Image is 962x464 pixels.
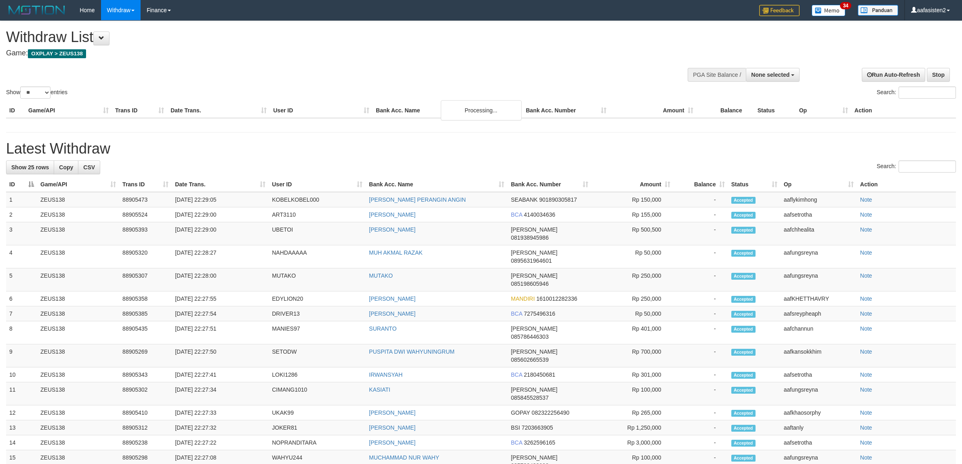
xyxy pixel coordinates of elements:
td: ZEUS138 [37,321,119,344]
td: [DATE] 22:27:54 [172,306,269,321]
td: 6 [6,291,37,306]
span: BCA [511,439,522,446]
a: Note [860,295,872,302]
td: NAHDAAAAA [269,245,366,268]
td: 10 [6,367,37,382]
span: Accepted [731,455,756,462]
td: 88905312 [119,420,172,435]
span: Copy [59,164,73,171]
td: [DATE] 22:29:00 [172,207,269,222]
td: [DATE] 22:28:00 [172,268,269,291]
a: Note [860,439,872,446]
td: ZEUS138 [37,367,119,382]
td: aaflykimhong [781,192,857,207]
span: Copy 081938945986 to clipboard [511,234,548,241]
th: User ID: activate to sort column ascending [269,177,366,192]
span: Show 25 rows [11,164,49,171]
td: ZEUS138 [37,435,119,450]
td: CIMANG1010 [269,382,366,405]
td: MANIES97 [269,321,366,344]
td: aafsetrotha [781,207,857,222]
th: Amount: activate to sort column ascending [592,177,674,192]
span: Accepted [731,296,756,303]
button: None selected [746,68,800,82]
td: 8 [6,321,37,344]
td: ART3110 [269,207,366,222]
td: Rp 155,000 [592,207,674,222]
td: Rp 301,000 [592,367,674,382]
span: SEABANK [511,196,537,203]
td: [DATE] 22:27:34 [172,382,269,405]
td: - [674,344,728,367]
td: Rp 50,000 [592,306,674,321]
td: 7 [6,306,37,321]
td: [DATE] 22:28:27 [172,245,269,268]
label: Search: [877,160,956,173]
td: DRIVER13 [269,306,366,321]
td: 14 [6,435,37,450]
th: Balance [697,103,754,118]
span: [PERSON_NAME] [511,454,557,461]
td: ZEUS138 [37,420,119,435]
span: Accepted [731,227,756,234]
td: [DATE] 22:27:33 [172,405,269,420]
a: Note [860,454,872,461]
td: - [674,192,728,207]
h1: Latest Withdraw [6,141,956,157]
a: [PERSON_NAME] [369,226,415,233]
a: Note [860,196,872,203]
td: 1 [6,192,37,207]
td: Rp 500,500 [592,222,674,245]
span: [PERSON_NAME] [511,325,557,332]
th: Bank Acc. Number: activate to sort column ascending [507,177,591,192]
td: Rp 50,000 [592,245,674,268]
td: 88905410 [119,405,172,420]
td: [DATE] 22:27:22 [172,435,269,450]
a: MUH AKMAL RAZAK [369,249,423,256]
td: 88905473 [119,192,172,207]
a: Stop [927,68,950,82]
td: ZEUS138 [37,344,119,367]
td: aafchannun [781,321,857,344]
span: BCA [511,371,522,378]
img: Button%20Memo.svg [812,5,846,16]
span: Copy 0895631964601 to clipboard [511,257,552,264]
span: Accepted [731,372,756,379]
td: 88905435 [119,321,172,344]
td: KOBELKOBEL000 [269,192,366,207]
td: MUTAKO [269,268,366,291]
th: ID: activate to sort column descending [6,177,37,192]
span: Copy 085845528537 to clipboard [511,394,548,401]
th: Trans ID: activate to sort column ascending [119,177,172,192]
span: 34 [840,2,851,9]
span: Accepted [731,250,756,257]
td: - [674,291,728,306]
td: 88905524 [119,207,172,222]
a: [PERSON_NAME] [369,310,415,317]
span: BSI [511,424,520,431]
th: ID [6,103,25,118]
span: [PERSON_NAME] [511,386,557,393]
td: [DATE] 22:27:41 [172,367,269,382]
td: - [674,382,728,405]
span: Accepted [731,349,756,356]
td: ZEUS138 [37,382,119,405]
input: Search: [899,86,956,99]
a: Note [860,386,872,393]
td: - [674,207,728,222]
span: Accepted [731,387,756,394]
td: 5 [6,268,37,291]
td: aafsetrotha [781,367,857,382]
span: [PERSON_NAME] [511,348,557,355]
a: Note [860,211,872,218]
span: Copy 1610012282336 to clipboard [537,295,577,302]
th: Game/API [25,103,112,118]
span: Accepted [731,410,756,417]
div: Processing... [441,100,522,120]
td: 88905269 [119,344,172,367]
td: 88905358 [119,291,172,306]
a: SURANTO [369,325,396,332]
td: 88905238 [119,435,172,450]
a: Note [860,226,872,233]
span: [PERSON_NAME] [511,272,557,279]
